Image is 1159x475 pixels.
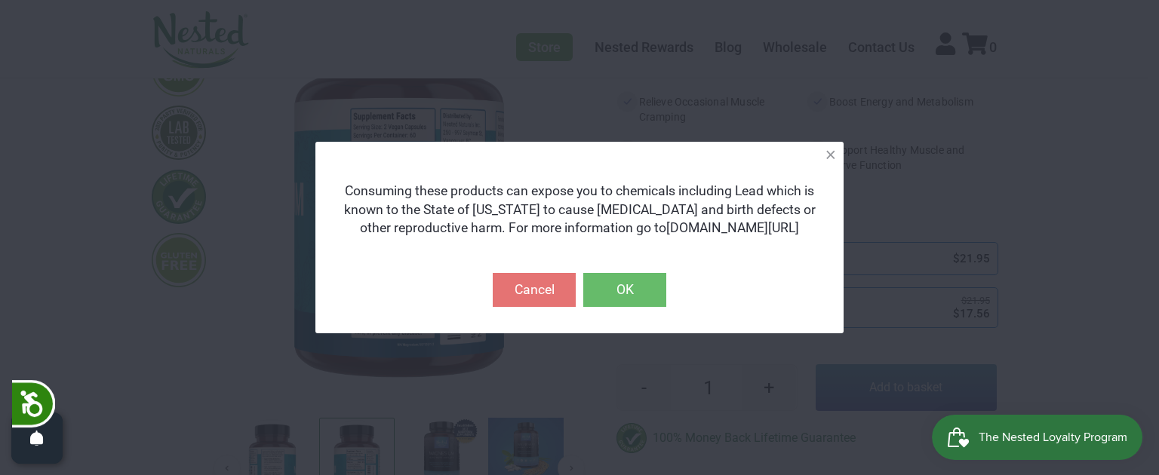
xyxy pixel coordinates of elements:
[666,220,799,235] a: [DOMAIN_NAME][URL]
[11,412,63,464] button: Open
[583,273,666,306] button: OK
[932,415,1144,460] iframe: Button to open loyalty program pop-up
[342,182,817,237] p: Consuming these products can expose you to chemicals including Lead which is known to the State o...
[493,273,576,306] button: Cancel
